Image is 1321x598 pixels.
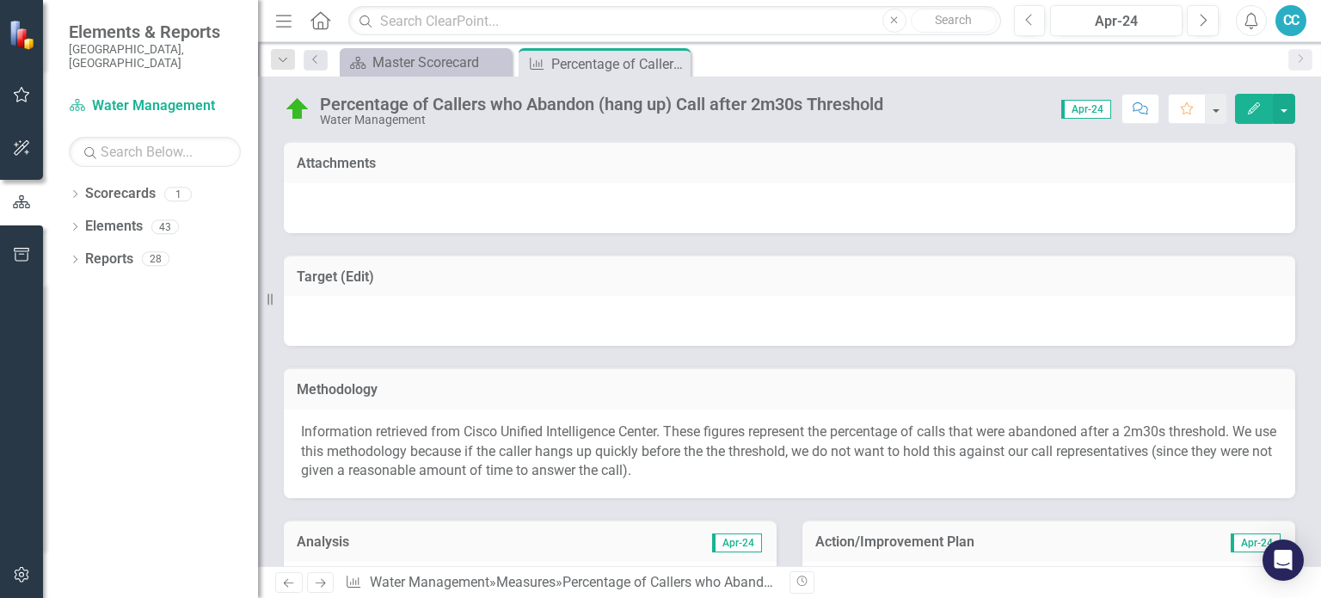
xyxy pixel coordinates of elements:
small: [GEOGRAPHIC_DATA], [GEOGRAPHIC_DATA] [69,42,241,71]
a: Elements [85,217,143,237]
a: Scorecards [85,184,156,204]
a: Measures [496,574,556,590]
a: Water Management [69,96,241,116]
span: Apr-24 [712,533,762,552]
button: Search [911,9,997,33]
p: Information retrieved from Cisco Unified Intelligence Center. These figures represent the percent... [301,422,1278,482]
span: Apr-24 [1061,100,1111,119]
div: Master Scorecard [372,52,507,73]
h3: Attachments [297,156,1282,171]
span: Search [935,13,972,27]
div: 28 [142,252,169,267]
a: Water Management [370,574,489,590]
h3: Action/Improvement Plan [815,534,1168,550]
div: Percentage of Callers who Abandon (hang up) Call after 2m30s Threshold [551,53,686,75]
input: Search ClearPoint... [348,6,1000,36]
h3: Target (Edit) [297,269,1282,285]
button: CC [1275,5,1306,36]
div: Percentage of Callers who Abandon (hang up) Call after 2m30s Threshold [562,574,1011,590]
a: Reports [85,250,133,269]
span: Elements & Reports [69,22,241,42]
img: ClearPoint Strategy [9,20,39,50]
div: 43 [151,219,179,234]
span: Apr-24 [1231,533,1281,552]
a: Master Scorecard [344,52,507,73]
div: Percentage of Callers who Abandon (hang up) Call after 2m30s Threshold [320,95,883,114]
div: Water Management [320,114,883,126]
h3: Analysis [297,534,532,550]
div: Open Intercom Messenger [1263,539,1304,581]
div: Apr-24 [1056,11,1177,32]
img: On Target [284,96,311,123]
button: Apr-24 [1050,5,1183,36]
div: 1 [164,187,192,201]
h3: Methodology [297,382,1282,398]
input: Search Below... [69,137,241,167]
div: » » [345,573,777,593]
